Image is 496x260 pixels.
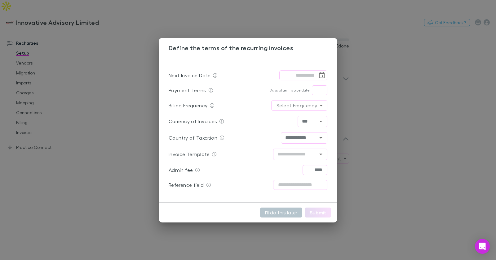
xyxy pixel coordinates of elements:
p: Next Invoice Date [169,72,210,79]
button: I'll do this later [260,208,302,217]
p: Billing Frequency [169,102,207,109]
p: Currency of Invoices [169,118,217,125]
p: Payment Terms [169,87,206,94]
p: Days after invoice date [269,88,309,93]
p: Invoice Template [169,150,210,158]
button: Open [317,133,325,142]
div: Open Intercom Messenger [475,239,490,254]
h3: Define the terms of the recurring invoices [169,44,337,52]
button: Open [317,117,325,126]
div: Select Frequency [272,101,327,110]
p: Country of Taxation [169,134,217,141]
p: Admin fee [169,166,193,174]
button: Submit [305,208,331,217]
button: Open [317,150,325,159]
button: Choose date [317,71,326,80]
p: Reference field [169,181,204,189]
